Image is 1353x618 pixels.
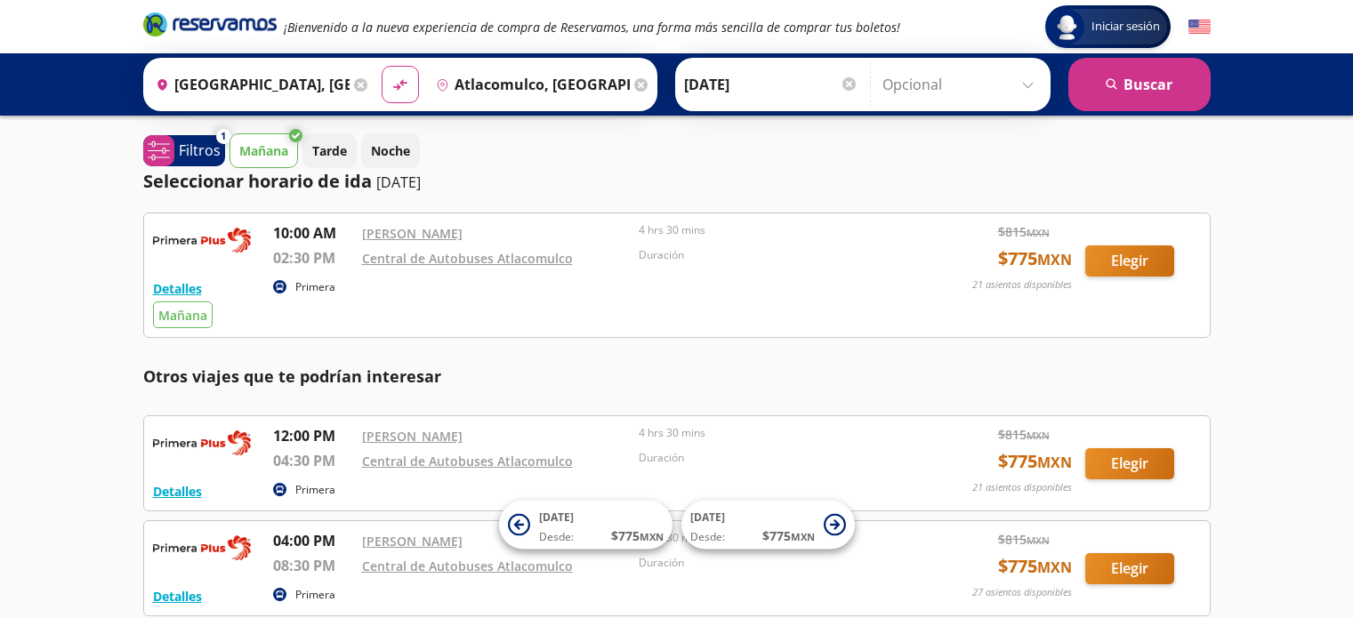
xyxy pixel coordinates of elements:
[158,307,207,324] span: Mañana
[639,222,907,238] p: 4 hrs 30 mins
[972,585,1072,600] p: 27 asientos disponibles
[1037,453,1072,472] small: MXN
[1084,18,1167,36] span: Iniciar sesión
[690,529,725,545] span: Desde:
[690,510,725,525] span: [DATE]
[539,529,574,545] span: Desde:
[143,168,372,195] p: Seleccionar horario de ida
[273,555,353,576] p: 08:30 PM
[361,133,420,168] button: Noche
[1037,558,1072,577] small: MXN
[1027,429,1050,442] small: MXN
[998,425,1050,444] span: $ 815
[998,530,1050,549] span: $ 815
[295,279,335,295] p: Primera
[179,140,221,161] p: Filtros
[273,222,353,244] p: 10:00 AM
[362,428,463,445] a: [PERSON_NAME]
[1085,448,1174,479] button: Elegir
[143,11,277,37] i: Brand Logo
[1068,58,1211,111] button: Buscar
[295,587,335,603] p: Primera
[1085,245,1174,277] button: Elegir
[295,482,335,498] p: Primera
[1085,553,1174,584] button: Elegir
[273,247,353,269] p: 02:30 PM
[362,558,573,574] a: Central de Autobuses Atlacomulco
[273,425,353,446] p: 12:00 PM
[998,245,1072,272] span: $ 775
[371,141,410,160] p: Noche
[153,279,202,298] button: Detalles
[143,11,277,43] a: Brand Logo
[143,135,225,166] button: 1Filtros
[362,225,463,242] a: [PERSON_NAME]
[791,530,815,543] small: MXN
[1027,534,1050,547] small: MXN
[429,62,630,107] input: Buscar Destino
[972,480,1072,495] p: 21 asientos disponibles
[762,526,815,545] span: $ 775
[539,510,574,525] span: [DATE]
[499,501,672,550] button: [DATE]Desde:$775MXN
[230,133,298,168] button: Mañana
[362,453,573,470] a: Central de Autobuses Atlacomulco
[149,62,350,107] input: Buscar Origen
[998,553,1072,580] span: $ 775
[1037,250,1072,269] small: MXN
[640,530,664,543] small: MXN
[376,172,421,193] p: [DATE]
[312,141,347,160] p: Tarde
[998,222,1050,241] span: $ 815
[639,450,907,466] p: Duración
[362,533,463,550] a: [PERSON_NAME]
[273,450,353,471] p: 04:30 PM
[153,482,202,501] button: Detalles
[273,530,353,551] p: 04:00 PM
[284,19,900,36] em: ¡Bienvenido a la nueva experiencia de compra de Reservamos, una forma más sencilla de comprar tus...
[882,62,1042,107] input: Opcional
[1188,16,1211,38] button: English
[681,501,855,550] button: [DATE]Desde:$775MXN
[302,133,357,168] button: Tarde
[972,277,1072,293] p: 21 asientos disponibles
[639,247,907,263] p: Duración
[221,129,226,144] span: 1
[153,530,251,566] img: RESERVAMOS
[639,425,907,441] p: 4 hrs 30 mins
[362,250,573,267] a: Central de Autobuses Atlacomulco
[684,62,858,107] input: Elegir Fecha
[153,425,251,461] img: RESERVAMOS
[1027,226,1050,239] small: MXN
[611,526,664,545] span: $ 775
[153,587,202,606] button: Detalles
[143,365,1211,389] p: Otros viajes que te podrían interesar
[239,141,288,160] p: Mañana
[639,555,907,571] p: Duración
[998,448,1072,475] span: $ 775
[153,222,251,258] img: RESERVAMOS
